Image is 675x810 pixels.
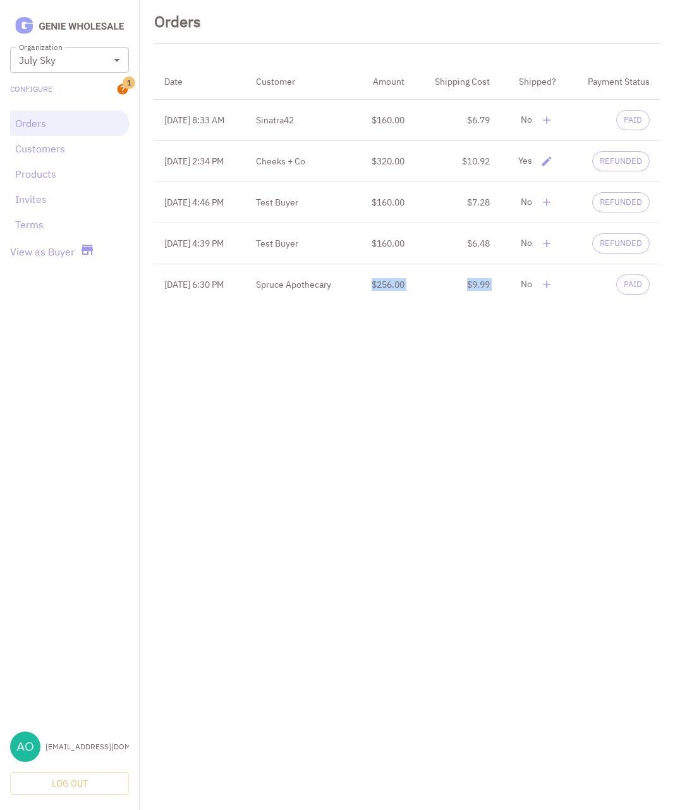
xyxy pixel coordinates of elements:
[537,111,556,130] button: delete
[415,264,500,305] td: $9.99
[15,192,124,207] a: Invites
[500,223,566,264] td: No
[500,141,566,182] td: Yes
[154,223,246,264] th: [DATE] 4:39 PM
[154,141,246,182] th: [DATE] 2:34 PM
[246,264,355,305] th: Spruce Apothecary
[10,15,129,37] img: Logo
[154,10,201,33] div: Orders
[15,141,124,156] a: Customers
[415,100,500,141] td: $6.79
[246,223,355,264] th: Test Buyer
[415,182,500,223] td: $7.28
[500,264,566,305] td: No
[246,100,355,141] th: Sinatra42
[10,732,40,762] img: aoxue@julyskyskincare.com
[537,193,556,212] button: delete
[154,64,246,100] th: Date
[537,152,556,171] button: delete
[537,234,556,253] button: delete
[10,244,75,259] a: View as Buyer
[354,223,415,264] td: $160.00
[10,83,52,95] a: Configure
[500,182,566,223] td: No
[10,47,129,73] div: July Sky
[15,116,124,131] a: Orders
[154,100,246,141] th: [DATE] 8:33 AM
[154,264,246,305] th: [DATE] 6:30 PM
[123,77,135,89] span: 1
[15,166,124,181] a: Products
[354,100,415,141] td: $160.00
[617,279,649,291] span: PAID
[593,156,649,168] span: REFUNDED
[354,264,415,305] td: $256.00
[246,182,355,223] th: Test Buyer
[354,182,415,223] td: $160.00
[593,238,649,250] span: REFUNDED
[500,64,566,100] th: Shipped?
[593,197,649,209] span: REFUNDED
[566,64,660,100] th: Payment Status
[10,772,129,795] button: Log Out
[415,141,500,182] td: $10.92
[415,64,500,100] th: Shipping Cost
[46,741,129,752] div: [EMAIL_ADDRESS][DOMAIN_NAME]
[246,141,355,182] th: Cheeks + Co
[354,141,415,182] td: $320.00
[246,64,355,100] th: Customer
[15,217,124,232] a: Terms
[154,64,660,305] table: simple table
[617,114,649,126] span: PAID
[154,182,246,223] th: [DATE] 4:46 PM
[500,100,566,141] td: No
[415,223,500,264] td: $6.48
[354,64,415,100] th: Amount
[537,275,556,294] button: delete
[19,42,62,52] label: Organization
